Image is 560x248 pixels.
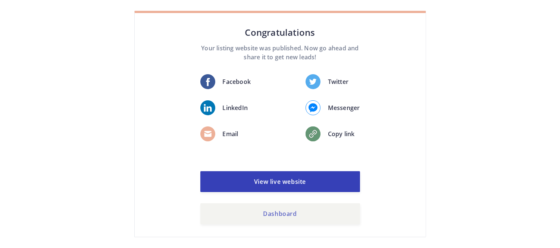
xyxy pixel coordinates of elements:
p: Email [223,129,238,138]
p: LinkedIn [223,103,248,112]
a: View live website [200,171,360,192]
iframe: Drift Widget Chat Window [406,133,556,215]
p: Copy link [328,129,355,138]
iframe: Drift Widget Chat Controller [523,211,551,239]
img: fb [306,126,320,141]
p: Twitter [328,77,348,86]
img: fb [200,100,215,115]
p: Facebook [223,77,251,86]
img: fb [200,126,215,141]
p: Messenger [328,103,360,112]
a: Dashboard [200,203,360,224]
img: fb [306,100,320,115]
img: twitter [306,74,320,89]
img: fb [200,74,215,89]
h4: Congratulations [200,26,360,39]
p: Your listing website was published. Now go ahead and share it to get new leads! [200,44,360,62]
